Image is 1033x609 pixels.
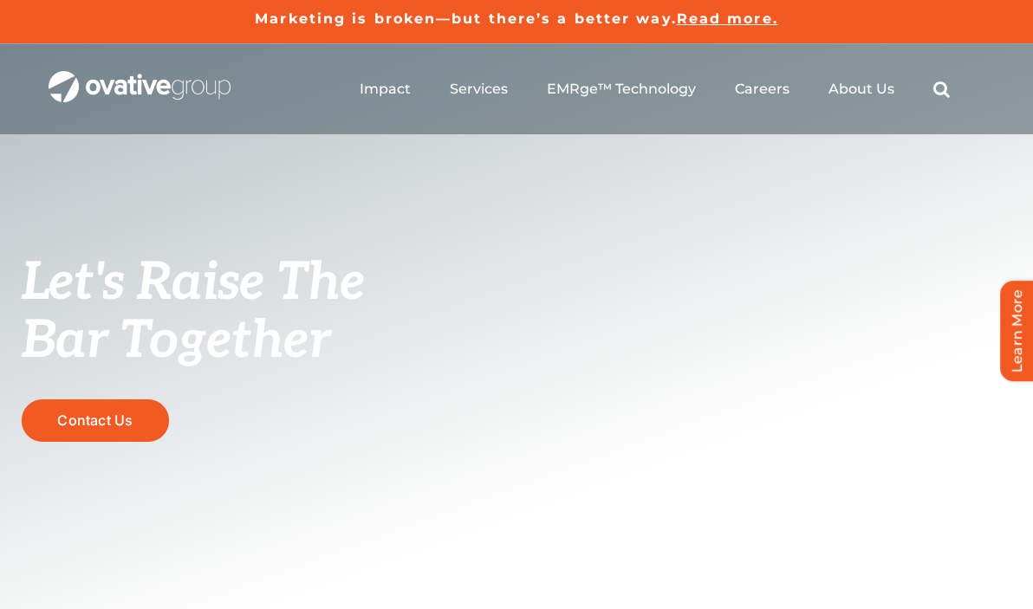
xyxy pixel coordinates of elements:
[22,310,330,373] span: Bar Together
[22,252,366,314] span: Let's Raise The
[360,62,950,117] nav: Menu
[49,69,231,86] a: OG_Full_horizontal_WHT
[547,81,696,98] a: EMRge™ Technology
[255,10,677,27] a: Marketing is broken—but there’s a better way.
[22,399,169,442] a: Contact Us
[735,81,789,98] a: Careers
[933,81,950,98] a: Search
[360,81,411,98] a: Impact
[57,412,133,429] span: Contact Us
[677,10,778,27] a: Read more.
[828,81,894,98] a: About Us
[450,81,508,98] a: Services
